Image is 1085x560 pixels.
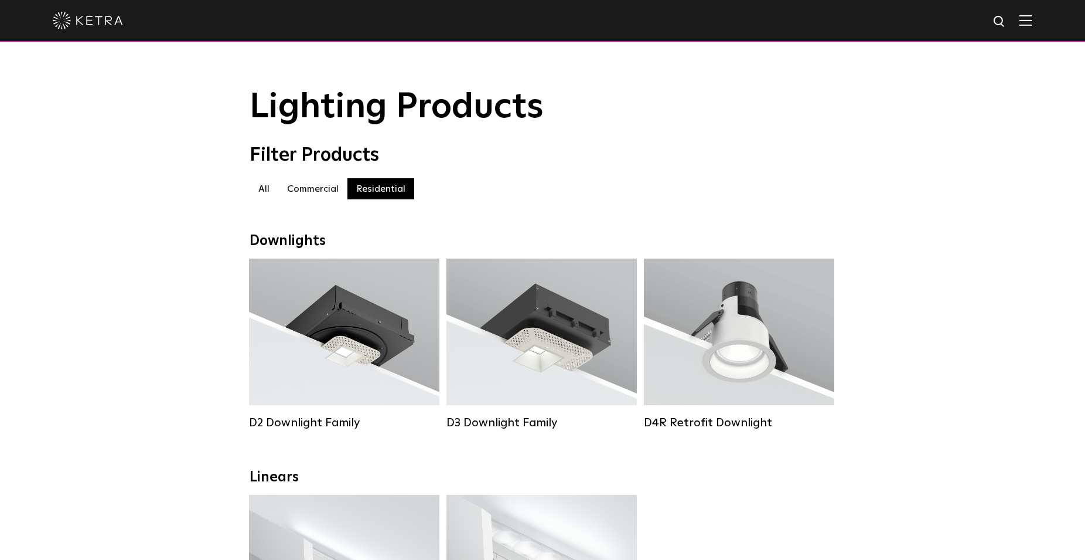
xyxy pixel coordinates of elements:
img: ketra-logo-2019-white [53,12,123,29]
div: D3 Downlight Family [446,416,637,430]
img: search icon [992,15,1007,29]
div: D2 Downlight Family [249,416,439,430]
label: Residential [347,178,414,199]
a: D2 Downlight Family Lumen Output:1200Colors:White / Black / Gloss Black / Silver / Bronze / Silve... [249,259,439,430]
label: All [250,178,278,199]
a: D4R Retrofit Downlight Lumen Output:800Colors:White / BlackBeam Angles:15° / 25° / 40° / 60°Watta... [644,259,834,430]
a: D3 Downlight Family Lumen Output:700 / 900 / 1100Colors:White / Black / Silver / Bronze / Paintab... [446,259,637,430]
div: D4R Retrofit Downlight [644,416,834,430]
div: Linears [250,469,835,486]
label: Commercial [278,178,347,199]
div: Filter Products [250,144,835,167]
img: Hamburger%20Nav.svg [1019,15,1032,26]
span: Lighting Products [250,90,544,125]
div: Downlights [250,233,835,250]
